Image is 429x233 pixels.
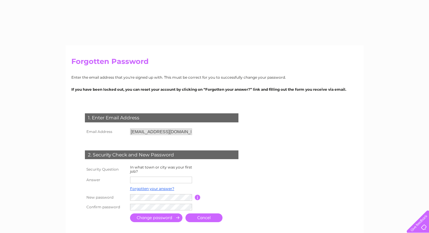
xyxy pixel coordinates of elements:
[85,113,238,122] div: 1. Enter Email Address
[195,195,201,200] input: Information
[130,165,192,174] label: In what town or city was your first job?
[83,175,129,185] th: Answer
[83,164,129,175] th: Security Question
[71,87,358,92] p: If you have been locked out, you can reset your account by clicking on “Forgotten your answer?” l...
[71,57,358,69] h2: Forgotten Password
[83,127,129,137] th: Email Address
[85,150,238,159] div: 2. Security Check and New Password
[130,213,182,222] input: Submit
[71,74,358,80] p: Enter the email address that you're signed up with. This must be correct for you to successfully ...
[185,213,222,222] a: Cancel
[83,202,129,212] th: Confirm password
[83,193,129,202] th: New password
[130,186,174,191] a: Forgotten your answer?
